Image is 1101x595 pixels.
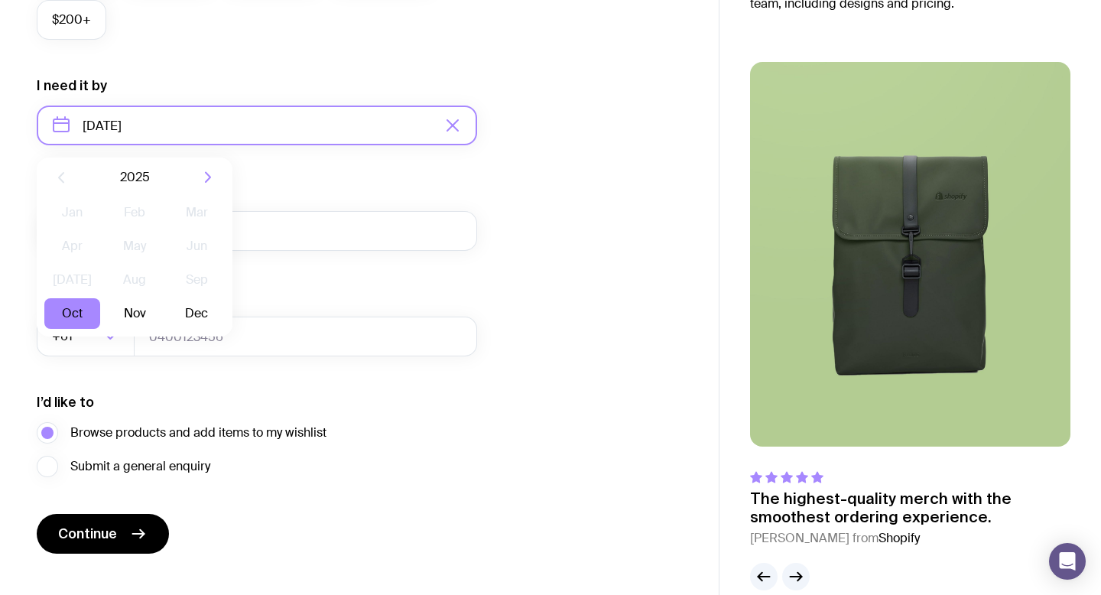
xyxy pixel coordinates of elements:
span: +61 [52,317,76,356]
span: 2025 [120,168,150,187]
span: Submit a general enquiry [70,457,210,476]
button: Jun [169,231,225,262]
button: Oct [44,298,100,329]
input: Select a target date [37,106,477,145]
button: [DATE] [44,265,100,295]
p: The highest-quality merch with the smoothest ordering experience. [750,489,1070,526]
div: Open Intercom Messenger [1049,543,1086,580]
button: Aug [106,265,162,295]
button: Dec [169,298,225,329]
span: Browse products and add items to my wishlist [70,424,326,442]
button: Nov [106,298,162,329]
div: Search for option [37,317,135,356]
span: Continue [58,525,117,543]
button: Apr [44,231,100,262]
input: 0400123456 [134,317,477,356]
label: I’d like to [37,393,94,411]
input: you@email.com [37,211,477,251]
button: Feb [106,197,162,228]
button: Jan [44,197,100,228]
label: I need it by [37,76,107,95]
span: Shopify [879,530,920,546]
input: Search for option [76,317,99,356]
button: Mar [169,197,225,228]
button: May [106,231,162,262]
cite: [PERSON_NAME] from [750,529,1070,548]
button: Sep [169,265,225,295]
button: Continue [37,514,169,554]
